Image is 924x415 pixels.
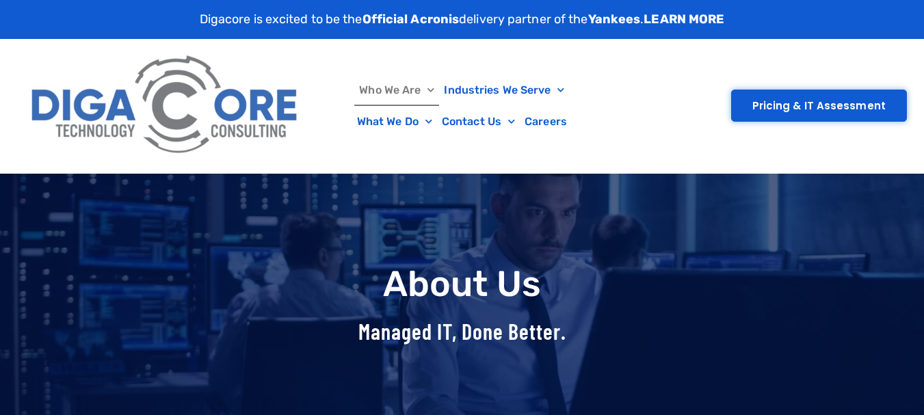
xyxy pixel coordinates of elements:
[644,12,724,27] a: LEARN MORE
[314,75,611,137] nav: Menu
[437,106,520,137] a: Contact Us
[752,101,886,111] span: Pricing & IT Assessment
[362,12,460,27] strong: Official Acronis
[358,318,566,344] span: Managed IT, Done Better.
[352,106,437,137] a: What We Do
[588,12,641,27] strong: Yankees
[200,10,725,29] p: Digacore is excited to be the delivery partner of the .
[25,265,900,304] h1: About Us
[731,90,907,122] a: Pricing & IT Assessment
[354,75,439,106] a: Who We Are
[520,106,572,137] a: Careers
[24,46,307,166] img: Digacore Logo
[439,75,569,106] a: Industries We Serve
